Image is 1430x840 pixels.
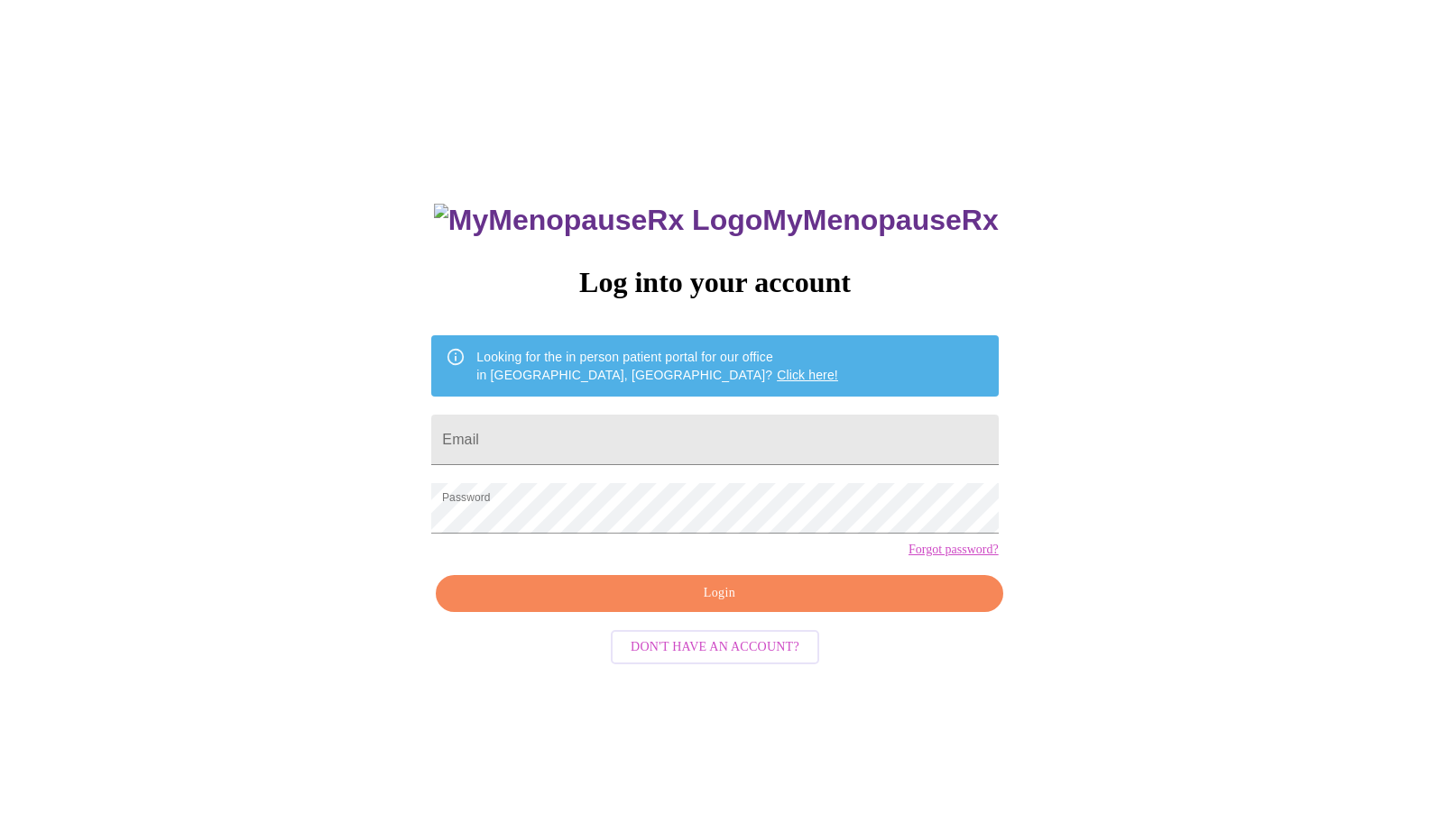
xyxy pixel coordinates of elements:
a: Forgot password? [909,543,999,557]
div: Looking for the in person patient portal for our office in [GEOGRAPHIC_DATA], [GEOGRAPHIC_DATA]? [476,341,838,391]
button: Login [436,575,1002,612]
h3: MyMenopauseRx [434,204,999,237]
span: Don't have an account? [631,636,799,659]
img: MyMenopauseRx Logo [434,204,762,237]
a: Click here! [777,368,838,382]
h3: Log into your account [431,266,998,299]
button: Don't have an account? [611,630,819,665]
a: Don't have an account? [606,638,824,653]
span: Login [457,582,982,605]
